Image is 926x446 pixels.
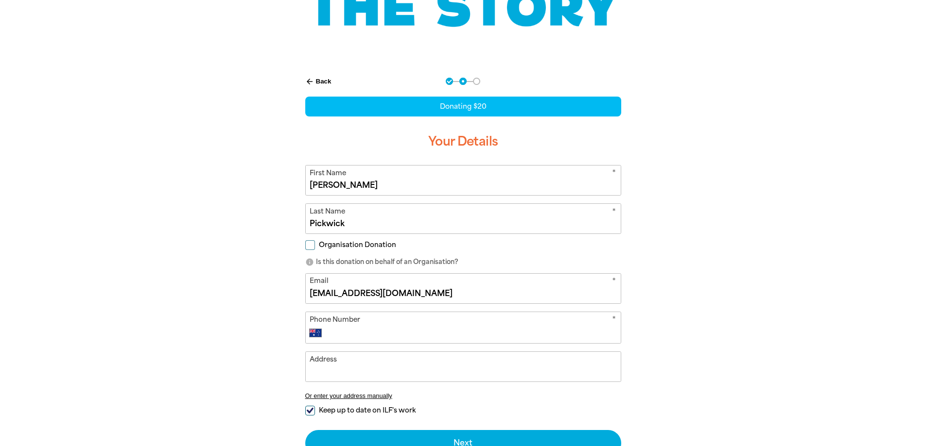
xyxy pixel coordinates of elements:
[301,73,335,90] button: Back
[305,406,315,415] input: Keep up to date on ILF's work
[305,240,315,250] input: Organisation Donation
[305,77,314,86] i: arrow_back
[473,78,480,85] button: Navigate to step 3 of 3 to enter your payment details
[305,97,621,116] div: Donating $20
[305,392,621,399] button: Or enter your address manually
[319,406,416,415] span: Keep up to date on ILF's work
[612,314,616,327] i: Required
[459,78,467,85] button: Navigate to step 2 of 3 to enter your details
[305,258,314,266] i: info
[446,78,453,85] button: Navigate to step 1 of 3 to enter your donation amount
[305,126,621,157] h3: Your Details
[305,257,621,267] p: Is this donation on behalf of an Organisation?
[319,240,396,249] span: Organisation Donation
